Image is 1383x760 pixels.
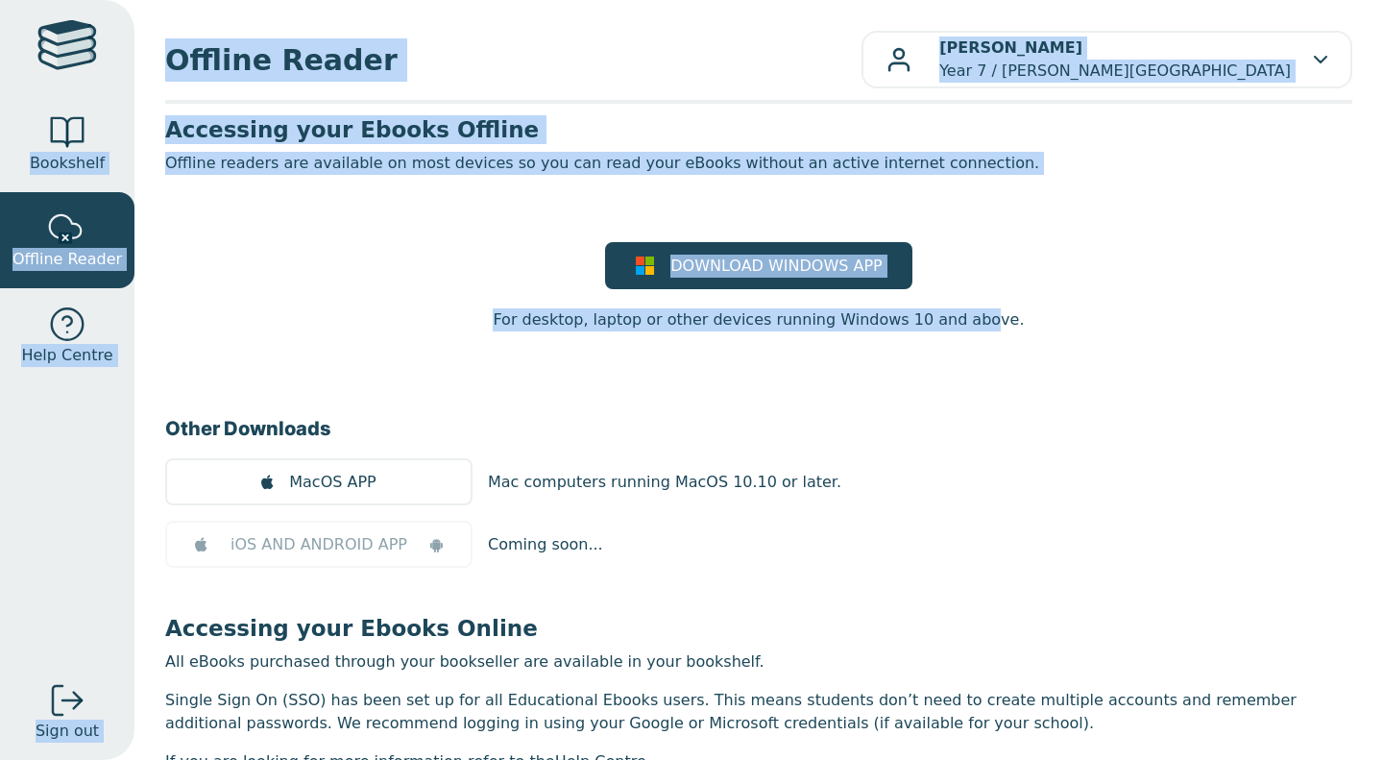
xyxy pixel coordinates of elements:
p: Year 7 / [PERSON_NAME][GEOGRAPHIC_DATA] [939,37,1291,83]
span: DOWNLOAD WINDOWS APP [670,255,882,278]
span: Sign out [36,720,99,743]
p: Mac computers running MacOS 10.10 or later. [488,471,841,494]
b: [PERSON_NAME] [939,38,1082,57]
span: iOS AND ANDROID APP [230,533,407,556]
p: Single Sign On (SSO) has been set up for all Educational Ebooks users. This means students don’t ... [165,689,1352,735]
span: Offline Reader [12,248,122,271]
p: All eBooks purchased through your bookseller are available in your bookshelf. [165,650,1352,674]
span: Offline Reader [165,38,861,82]
h3: Accessing your Ebooks Offline [165,115,1352,144]
p: For desktop, laptop or other devices running Windows 10 and above. [493,308,1024,331]
span: MacOS APP [289,471,376,494]
button: [PERSON_NAME]Year 7 / [PERSON_NAME][GEOGRAPHIC_DATA] [861,31,1352,88]
span: Help Centre [21,344,112,367]
h3: Other Downloads [165,414,1352,443]
span: Bookshelf [30,152,105,175]
a: DOWNLOAD WINDOWS APP [605,242,912,289]
h3: Accessing your Ebooks Online [165,614,1352,643]
p: Offline readers are available on most devices so you can read your eBooks without an active inter... [165,152,1352,175]
a: MacOS APP [165,458,473,505]
p: Coming soon... [488,533,603,556]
